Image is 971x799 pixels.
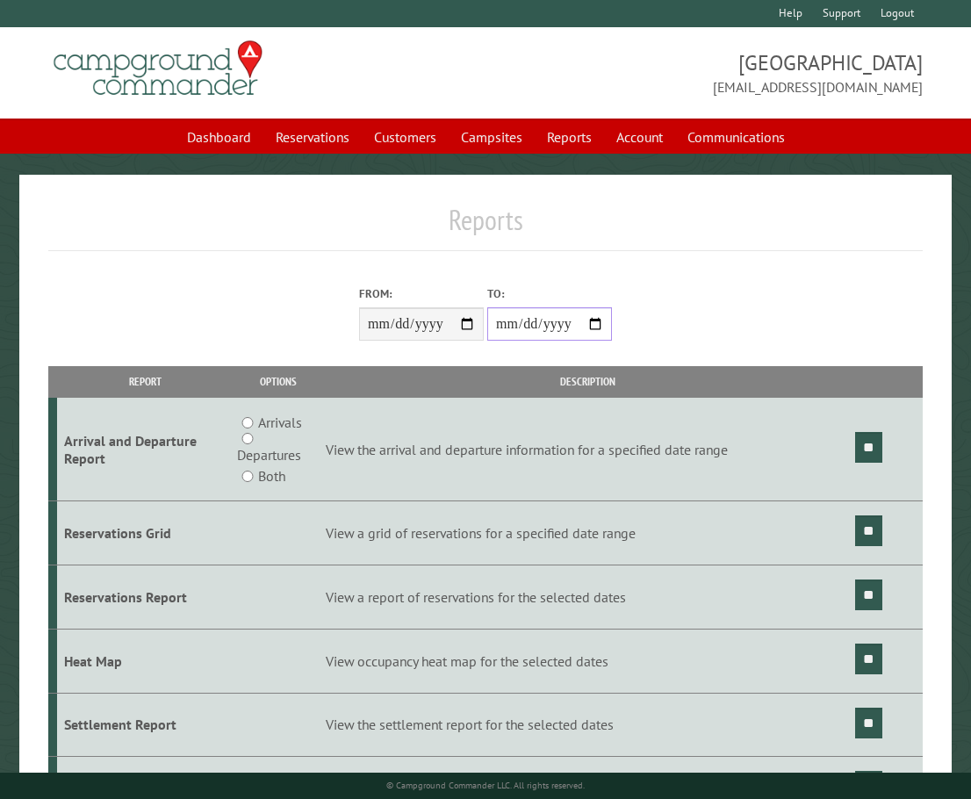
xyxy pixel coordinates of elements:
[57,501,234,565] td: Reservations Grid
[363,120,447,154] a: Customers
[323,629,852,693] td: View occupancy heat map for the selected dates
[176,120,262,154] a: Dashboard
[323,398,852,501] td: View the arrival and departure information for a specified date range
[57,629,234,693] td: Heat Map
[323,366,852,397] th: Description
[57,565,234,629] td: Reservations Report
[57,693,234,757] td: Settlement Report
[450,120,533,154] a: Campsites
[237,444,301,465] label: Departures
[258,412,302,433] label: Arrivals
[487,285,612,302] label: To:
[323,501,852,565] td: View a grid of reservations for a specified date range
[536,120,602,154] a: Reports
[265,120,360,154] a: Reservations
[359,285,484,302] label: From:
[606,120,673,154] a: Account
[386,780,585,791] small: © Campground Commander LLC. All rights reserved.
[48,203,922,251] h1: Reports
[677,120,795,154] a: Communications
[323,565,852,629] td: View a report of reservations for the selected dates
[57,398,234,501] td: Arrival and Departure Report
[48,34,268,103] img: Campground Commander
[323,693,852,757] td: View the settlement report for the selected dates
[57,366,234,397] th: Report
[485,48,923,97] span: [GEOGRAPHIC_DATA] [EMAIL_ADDRESS][DOMAIN_NAME]
[258,465,285,486] label: Both
[234,366,323,397] th: Options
